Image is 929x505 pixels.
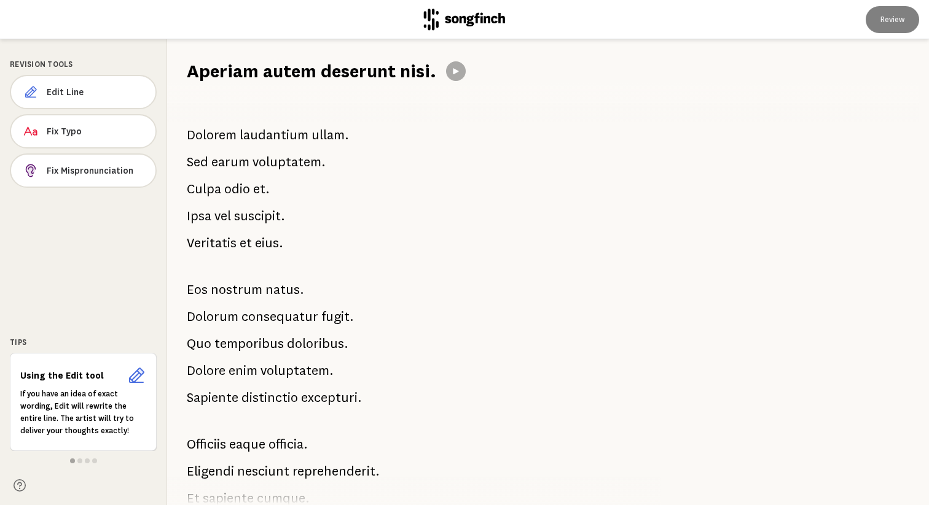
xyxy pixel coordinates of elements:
[237,459,289,484] span: nesciunt
[866,6,919,33] button: Review
[312,123,349,147] span: ullam.
[187,150,208,174] span: Sed
[187,59,436,83] h1: Aperiam autem deserunt nisi.
[253,150,326,174] span: voluptatem.
[241,385,298,410] span: distinctio
[224,177,250,201] span: odio
[187,459,234,484] span: Eligendi
[301,385,362,410] span: excepturi.
[187,277,208,302] span: Eos
[292,459,380,484] span: reprehenderit.
[187,123,237,147] span: Dolorem
[187,231,237,255] span: Veritatis
[229,432,265,457] span: eaque
[214,204,231,228] span: vel
[214,331,284,356] span: temporibus
[10,75,157,109] button: Edit Line
[187,177,221,201] span: Culpa
[187,304,238,329] span: Dolorum
[187,432,226,457] span: Officiis
[321,304,354,329] span: fugit.
[261,358,334,383] span: voluptatem.
[255,231,283,255] span: eius.
[10,59,157,70] div: Revision Tools
[241,304,318,329] span: consequatur
[229,358,257,383] span: enim
[265,277,304,302] span: natus.
[20,388,146,437] p: If you have an idea of exact wording, Edit will rewrite the entire line. The artist will try to d...
[211,150,249,174] span: earum
[187,204,211,228] span: Ipsa
[10,337,157,348] div: Tips
[211,277,262,302] span: nostrum
[253,177,270,201] span: et.
[269,432,308,457] span: officia.
[287,331,348,356] span: doloribus.
[187,385,238,410] span: Sapiente
[240,123,308,147] span: laudantium
[10,114,157,148] button: Fix Typo
[47,164,146,177] span: Fix Mispronunciation
[240,231,252,255] span: et
[20,369,122,382] h6: Using the Edit tool
[10,153,157,188] button: Fix Mispronunciation
[187,331,211,356] span: Quo
[47,125,146,137] span: Fix Typo
[187,358,225,383] span: Dolore
[234,204,285,228] span: suscipit.
[47,86,146,98] span: Edit Line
